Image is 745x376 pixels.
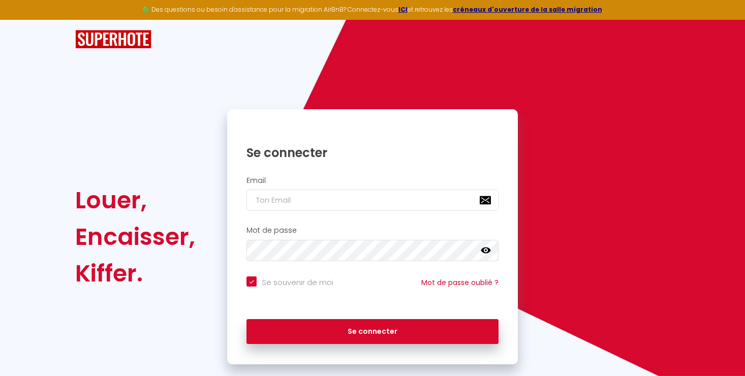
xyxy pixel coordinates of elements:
[75,30,151,49] img: SuperHote logo
[398,5,408,14] a: ICI
[75,182,195,218] div: Louer,
[453,5,602,14] a: créneaux d'ouverture de la salle migration
[246,145,499,161] h1: Se connecter
[246,176,499,185] h2: Email
[246,190,499,211] input: Ton Email
[246,319,499,344] button: Se connecter
[421,277,499,288] a: Mot de passe oublié ?
[75,218,195,255] div: Encaisser,
[246,226,499,235] h2: Mot de passe
[75,255,195,292] div: Kiffer.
